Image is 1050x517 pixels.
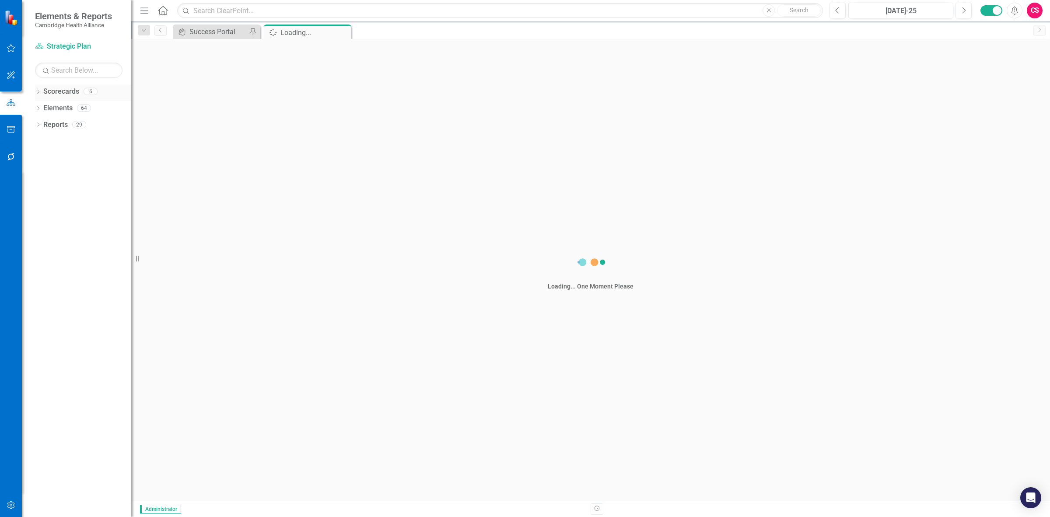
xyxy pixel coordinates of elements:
div: Success Portal [189,26,247,37]
img: ClearPoint Strategy [4,9,21,26]
div: [DATE]-25 [851,6,950,16]
input: Search ClearPoint... [177,3,823,18]
a: Scorecards [43,87,79,97]
input: Search Below... [35,63,122,78]
div: 29 [72,121,86,128]
a: Reports [43,120,68,130]
div: Loading... [280,27,349,38]
span: Elements & Reports [35,11,112,21]
small: Cambridge Health Alliance [35,21,112,28]
a: Elements [43,103,73,113]
span: Search [790,7,808,14]
span: Administrator [140,505,181,513]
button: CS [1027,3,1043,18]
button: Search [777,4,821,17]
a: Success Portal [175,26,247,37]
div: Loading... One Moment Please [548,282,633,291]
div: 6 [84,88,98,95]
a: Strategic Plan [35,42,122,52]
button: [DATE]-25 [848,3,953,18]
div: 64 [77,105,91,112]
div: Open Intercom Messenger [1020,487,1041,508]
